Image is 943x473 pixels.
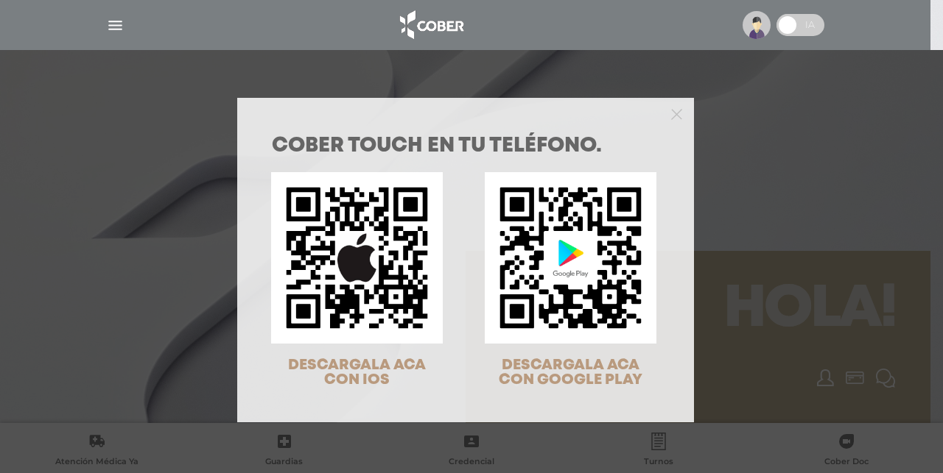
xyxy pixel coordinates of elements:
img: qr-code [485,172,656,344]
button: Close [671,107,682,120]
span: DESCARGALA ACA CON GOOGLE PLAY [499,358,642,387]
span: DESCARGALA ACA CON IOS [288,358,426,387]
h1: COBER TOUCH en tu teléfono. [272,136,659,157]
img: qr-code [271,172,443,344]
